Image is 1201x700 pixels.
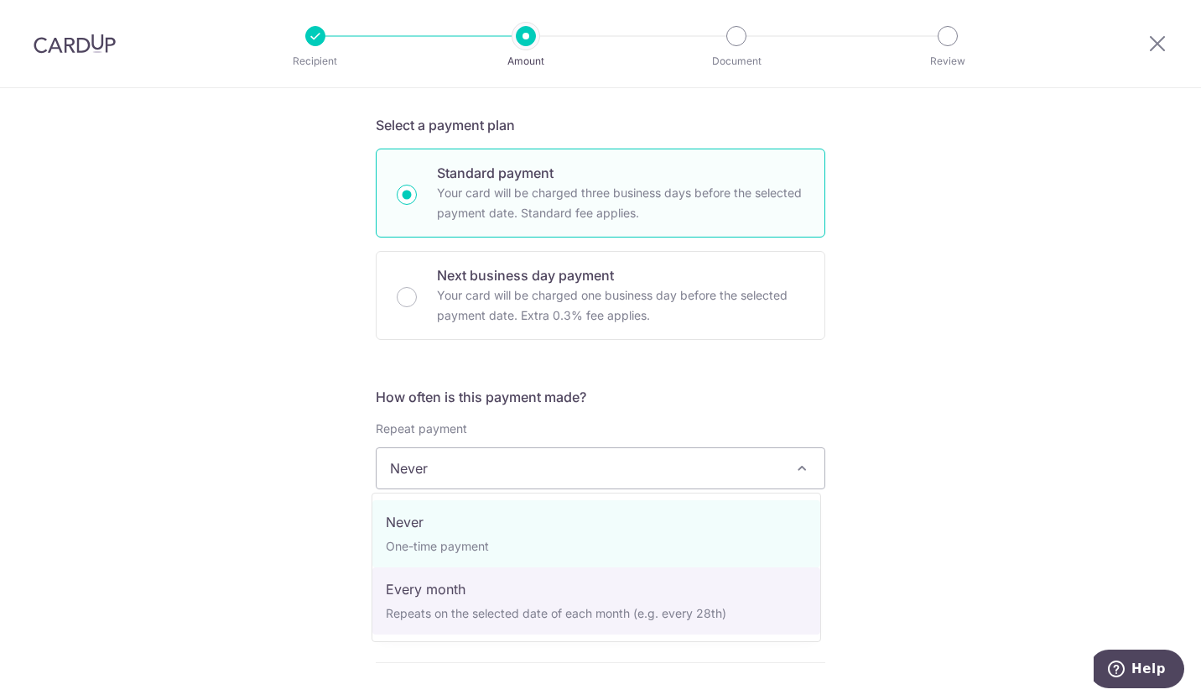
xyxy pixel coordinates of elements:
[437,163,804,183] p: Standard payment
[377,448,824,488] span: Never
[386,606,726,620] small: Repeats on the selected date of each month (e.g. every 28th)
[464,53,588,70] p: Amount
[34,34,116,54] img: CardUp
[886,53,1010,70] p: Review
[253,53,377,70] p: Recipient
[386,512,807,532] p: Never
[437,183,804,223] p: Your card will be charged three business days before the selected payment date. Standard fee appl...
[386,579,807,599] p: Every month
[437,265,804,285] p: Next business day payment
[437,285,804,326] p: Your card will be charged one business day before the selected payment date. Extra 0.3% fee applies.
[386,539,489,553] small: One-time payment
[674,53,798,70] p: Document
[376,387,825,407] h5: How often is this payment made?
[376,421,467,437] label: Repeat payment
[376,115,825,135] h5: Select a payment plan
[376,447,825,489] span: Never
[1094,650,1184,692] iframe: Opens a widget where you can find more information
